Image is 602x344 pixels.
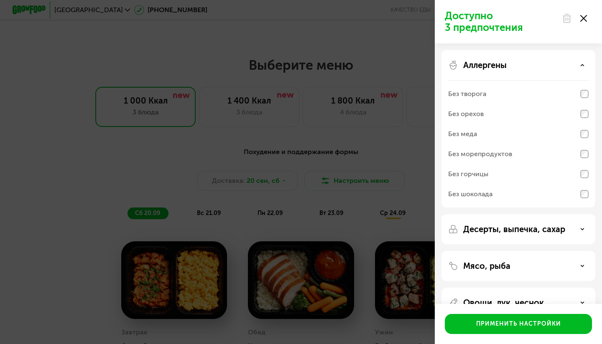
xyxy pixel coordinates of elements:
[476,320,561,328] div: Применить настройки
[463,261,510,271] p: Мясо, рыба
[463,298,544,308] p: Овощи, лук, чеснок
[448,169,488,179] div: Без горчицы
[463,60,507,70] p: Аллергены
[448,149,512,159] div: Без морепродуктов
[445,314,592,334] button: Применить настройки
[448,109,484,119] div: Без орехов
[463,224,565,234] p: Десерты, выпечка, сахар
[448,89,486,99] div: Без творога
[445,10,557,33] p: Доступно 3 предпочтения
[448,129,477,139] div: Без меда
[448,189,492,199] div: Без шоколада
